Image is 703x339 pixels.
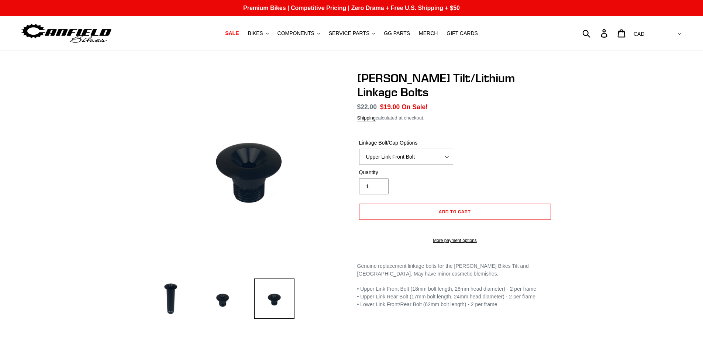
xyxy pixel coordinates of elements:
h1: [PERSON_NAME] Tilt/Lithium Linkage Bolts [357,71,553,100]
img: Load image into Gallery viewer, Canfield Tilt/Lithium Linkage Bolts [202,279,243,319]
span: SERVICE PARTS [329,30,369,37]
span: $19.00 [380,103,400,111]
label: Linkage Bolt/Cap Options [359,139,453,147]
span: COMPONENTS [278,30,314,37]
a: GG PARTS [380,28,414,38]
img: Load image into Gallery viewer, Canfield Tilt/Lithium Linkage Bolts [151,279,191,319]
button: SERVICE PARTS [325,28,379,38]
button: COMPONENTS [274,28,324,38]
span: On Sale! [402,102,428,112]
input: Search [586,25,605,41]
a: SALE [221,28,242,38]
span: Add to cart [439,209,471,214]
a: More payment options [359,237,551,244]
span: GG PARTS [384,30,410,37]
span: GIFT CARDS [447,30,478,37]
s: $22.00 [357,103,377,111]
button: BIKES [244,28,272,38]
img: Canfield Tilt/Lithium Linkage Bolts [152,73,345,265]
label: Quantity [359,169,453,176]
img: Load image into Gallery viewer, Canfield Tilt/Lithium Linkage Bolts [254,279,294,319]
a: Shipping [357,115,376,121]
div: calculated at checkout. [357,114,553,122]
a: GIFT CARDS [443,28,482,38]
span: BIKES [248,30,263,37]
button: Add to cart [359,204,551,220]
img: Canfield Bikes [20,22,113,45]
p: • Upper Link Front Bolt (18mm bolt length, 28mm head diameter) - 2 per frame • Upper Link Rear Bo... [357,285,553,308]
span: MERCH [419,30,438,37]
span: SALE [225,30,239,37]
a: MERCH [415,28,441,38]
p: Genuine replacement linkage bolts for the [PERSON_NAME] Bikes Tilt and [GEOGRAPHIC_DATA]. May hav... [357,262,553,278]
